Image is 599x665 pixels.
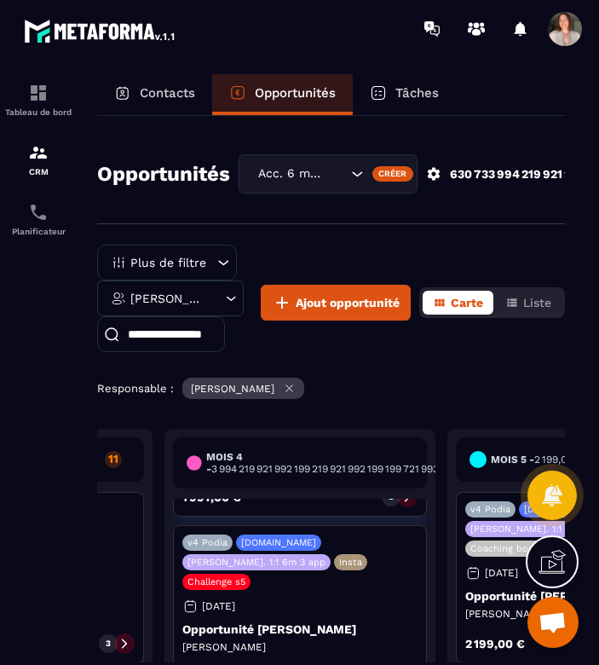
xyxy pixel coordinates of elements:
[372,166,414,182] div: Créer
[182,622,418,636] p: Opportunité [PERSON_NAME]
[28,142,49,163] img: formation
[524,504,599,515] p: [DOMAIN_NAME]
[239,154,418,194] div: Search for option
[4,70,72,130] a: formationformationTableau de bord
[97,74,212,115] a: Contacts
[339,557,362,568] p: Insta
[202,600,235,612] p: [DATE]
[254,165,330,183] span: Acc. 6 mois - 3 appels
[24,15,177,46] img: logo
[534,454,583,465] span: 2 199,00 €
[470,543,539,554] p: Coaching book
[97,382,174,395] p: Responsable :
[423,291,493,315] button: Carte
[105,453,122,465] p: 11
[261,285,411,321] button: Ajout opportunité
[187,557,325,568] p: [PERSON_NAME]. 1:1 6m 3 app
[491,454,583,465] h6: Mois 5 -
[4,167,72,176] p: CRM
[187,537,228,548] p: v4 Podia
[4,130,72,189] a: formationformationCRM
[182,640,418,654] p: [PERSON_NAME]
[182,491,241,503] p: 1 997,00 €
[4,107,72,117] p: Tableau de bord
[211,463,481,475] span: 3 994 219 921 992 199 219 921 992 199 199 721 993 199,00 €
[470,504,510,515] p: v4 Podia
[353,74,456,115] a: Tâches
[4,227,72,236] p: Planificateur
[28,202,49,223] img: scheduler
[191,383,274,395] p: [PERSON_NAME]
[212,74,353,115] a: Opportunités
[255,85,336,101] p: Opportunités
[527,597,579,648] a: Ouvrir le chat
[241,537,316,548] p: [DOMAIN_NAME]
[495,291,562,315] button: Liste
[395,85,439,101] p: Tâches
[106,638,111,650] p: 3
[206,451,483,475] h6: Mois 4 -
[485,567,518,579] p: [DATE]
[187,576,245,587] p: Challenge s5
[451,296,483,309] span: Carte
[465,638,525,650] p: 2 199,00 €
[4,189,72,249] a: schedulerschedulerPlanificateur
[523,296,551,309] span: Liste
[296,294,400,311] span: Ajout opportunité
[130,292,206,304] p: [PERSON_NAME]
[28,83,49,103] img: formation
[97,157,230,191] h2: Opportunités
[130,257,206,269] p: Plus de filtre
[140,85,195,101] p: Contacts
[330,165,347,183] input: Search for option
